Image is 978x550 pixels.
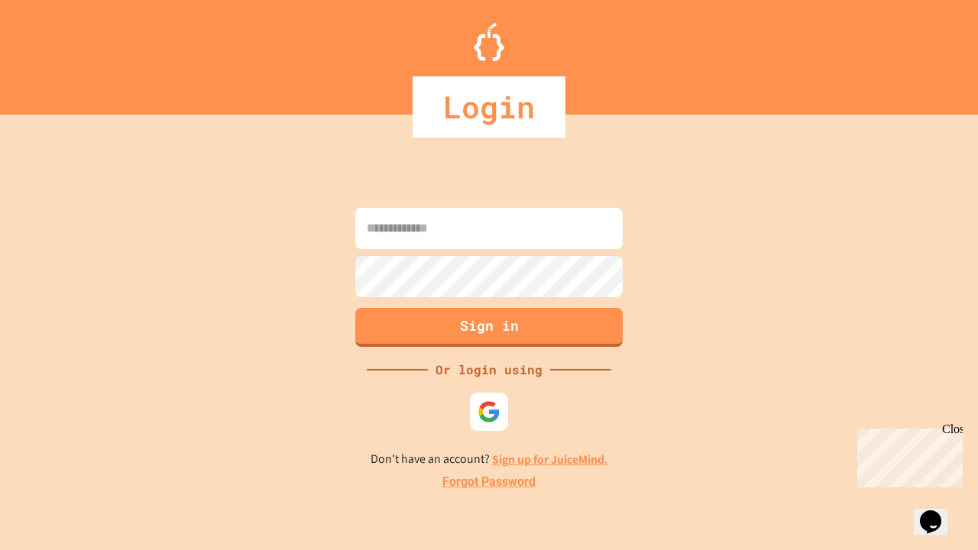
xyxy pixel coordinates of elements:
div: Login [413,76,565,137]
div: Chat with us now!Close [6,6,105,97]
div: Or login using [428,361,550,379]
a: Sign up for JuiceMind. [492,451,608,467]
button: Sign in [355,308,623,347]
iframe: chat widget [851,422,963,487]
a: Forgot Password [442,473,536,491]
img: Logo.svg [474,23,504,61]
iframe: chat widget [914,489,963,535]
img: google-icon.svg [478,400,500,423]
p: Don't have an account? [371,450,608,469]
